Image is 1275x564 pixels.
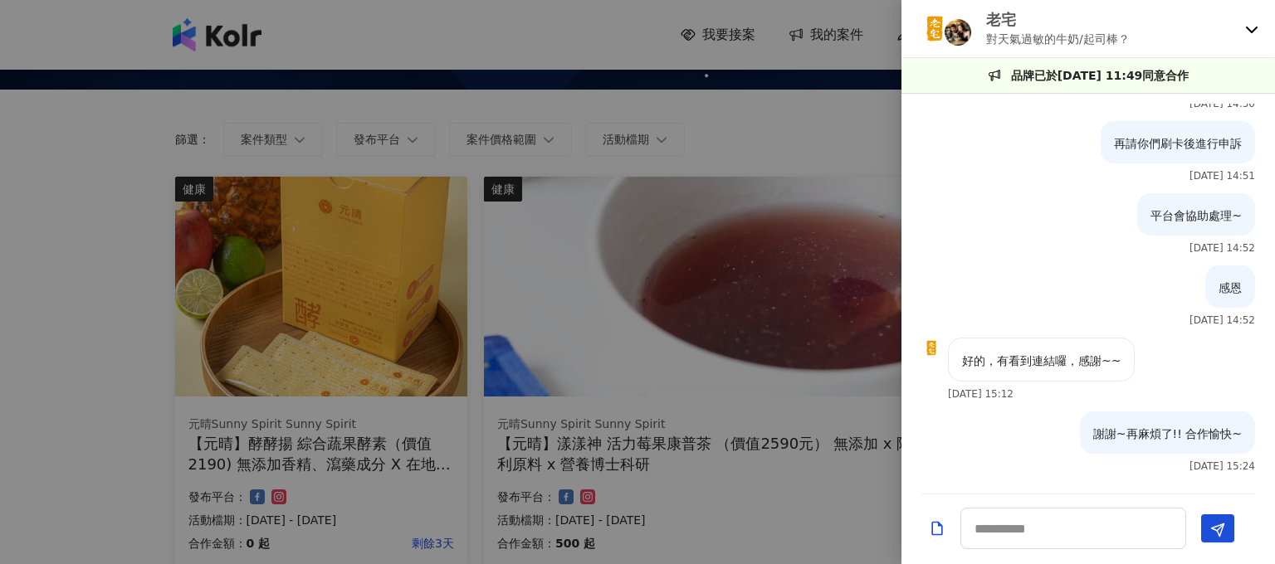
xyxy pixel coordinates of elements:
[921,338,941,357] img: KOL Avatar
[986,30,1130,48] p: 對天氣過敏的牛奶/起司棒？
[1201,514,1234,542] button: Send
[1093,425,1242,443] p: 謝謝~再麻煩了!! 合作愉快~
[918,12,951,46] img: KOL Avatar
[929,514,945,543] button: Add a file
[1011,66,1190,85] p: 品牌已於[DATE] 11:49同意合作
[1190,242,1255,254] p: [DATE] 14:52
[1219,279,1242,297] p: 感恩
[1114,134,1242,153] p: 再請你們刷卡後進行申訴
[1190,170,1255,182] p: [DATE] 14:51
[1190,314,1255,326] p: [DATE] 14:52
[962,352,1121,370] p: 好的，有看到連結囉，感謝~~
[1190,460,1255,472] p: [DATE] 15:24
[948,388,1014,400] p: [DATE] 15:12
[1190,98,1255,109] p: [DATE] 14:50
[986,9,1130,30] p: 老宅
[945,19,971,46] img: KOL Avatar
[1150,207,1242,225] p: 平台會協助處理~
